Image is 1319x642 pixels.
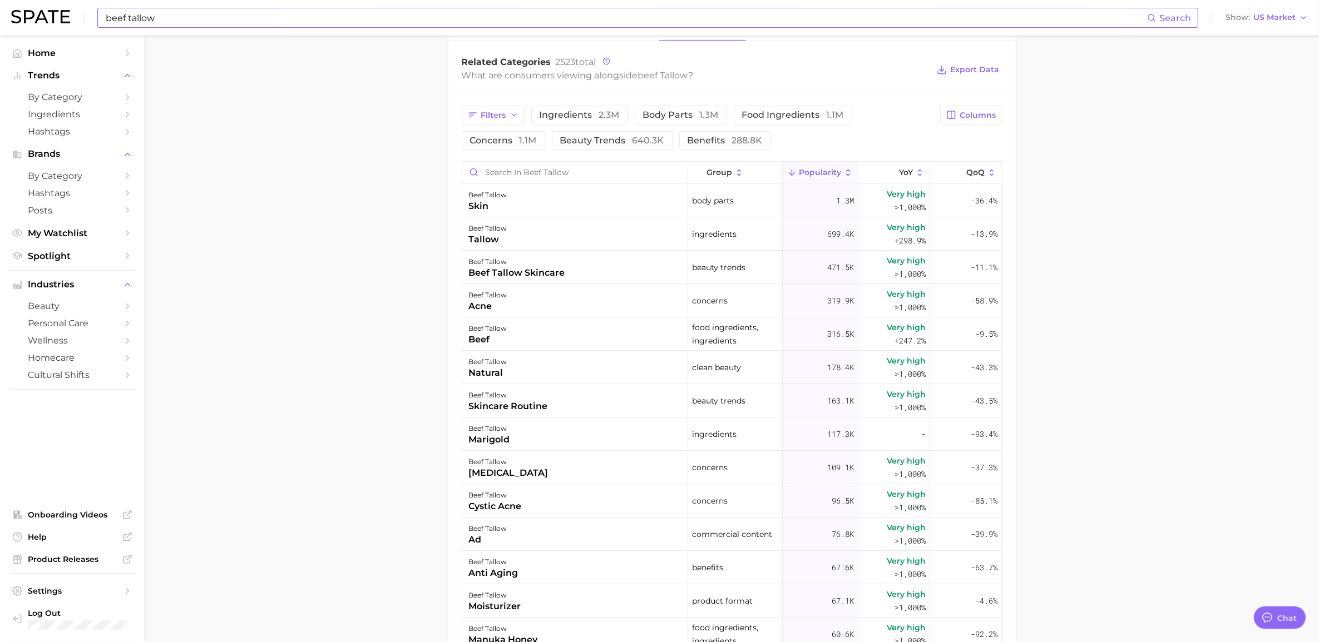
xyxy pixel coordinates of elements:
[462,417,1002,451] button: beef tallowmarigoldingredients117.3k--93.4%
[11,10,70,23] img: SPATE
[836,194,854,207] span: 1.3m
[692,461,728,474] span: concerns
[692,561,723,574] span: benefits
[887,521,926,534] span: Very high
[921,427,926,441] span: -
[28,586,117,596] span: Settings
[895,202,926,212] span: >1,000%
[9,167,136,185] a: by Category
[895,535,926,546] span: >1,000%
[930,162,1001,183] button: QoQ
[9,123,136,140] a: Hashtags
[9,202,136,219] a: Posts
[895,302,926,312] span: >1,000%
[858,162,930,183] button: YoY
[469,589,521,602] div: beef tallow
[692,361,741,374] span: clean beauty
[28,228,117,238] span: My Watchlist
[966,168,985,177] span: QoQ
[9,605,136,634] a: Log out. Currently logged in with e-mail jek@cosmax.com.
[827,394,854,407] span: 163.1k
[895,334,926,347] span: +247.2%
[700,110,719,120] span: 1.3m
[469,200,507,213] div: skin
[692,227,737,241] span: ingredients
[9,44,136,62] a: Home
[462,384,1002,417] button: beef tallowskincare routinebeauty trends163.1kVery high>1,000%-43.5%
[971,394,997,407] span: -43.5%
[462,184,1002,217] button: beef tallowskinbody parts1.3mVery high>1,000%-36.4%
[887,254,926,267] span: Very high
[692,394,745,407] span: beauty trends
[887,487,926,501] span: Very high
[692,527,772,541] span: commercial content
[469,188,507,202] div: beef tallow
[9,67,136,84] button: Trends
[469,255,565,268] div: beef tallow
[799,168,841,177] span: Popularity
[692,427,737,441] span: ingredients
[895,502,926,512] span: >1,000%
[887,321,926,334] span: Very high
[887,387,926,401] span: Very high
[692,594,753,608] span: product format
[783,162,858,183] button: Popularity
[469,400,548,413] div: skincare routine
[462,451,1002,484] button: beef tallow[MEDICAL_DATA]concerns109.1kVery high>1,000%-37.3%
[9,106,136,123] a: Ingredients
[28,335,117,346] span: wellness
[469,433,510,446] div: marigold
[832,561,854,574] span: 67.6k
[975,327,997,341] span: -9.5%
[732,135,763,146] span: 288.8k
[469,333,507,346] div: beef
[469,300,507,313] div: acne
[934,62,1002,78] button: Export Data
[895,234,926,247] span: +298.9%
[556,57,576,67] span: 2523
[469,355,507,369] div: beef tallow
[707,168,732,177] span: group
[1159,13,1191,23] span: Search
[462,284,1002,317] button: beef tallowacneconcerns319.9kVery high>1,000%-58.9%
[9,276,136,293] button: Industries
[692,294,728,307] span: concerns
[9,146,136,162] button: Brands
[9,225,136,242] a: My Watchlist
[469,366,507,380] div: natural
[971,561,997,574] span: -63.7%
[28,554,117,564] span: Product Releases
[895,268,926,279] span: >1,000%
[692,321,778,347] span: food ingredients, ingredients
[688,162,783,183] button: group
[951,65,1000,74] span: Export Data
[462,106,525,125] button: Filters
[887,621,926,634] span: Very high
[895,369,926,379] span: >1,000%
[9,247,136,265] a: Spotlight
[692,261,745,274] span: beauty trends
[827,427,854,441] span: 117.3k
[462,517,1002,551] button: beef tallowadcommercial content76.8kVery high>1,000%-39.9%
[9,185,136,202] a: Hashtags
[28,71,117,81] span: Trends
[827,294,854,307] span: 319.9k
[633,135,664,146] span: 640.3k
[469,533,507,546] div: ad
[971,261,997,274] span: -11.1%
[28,126,117,137] span: Hashtags
[462,68,929,83] div: What are consumers viewing alongside ?
[469,500,522,513] div: cystic acne
[895,469,926,479] span: >1,000%
[469,222,507,235] div: beef tallow
[971,294,997,307] span: -58.9%
[462,551,1002,584] button: beef tallowanti agingbenefits67.6kVery high>1,000%-63.7%
[28,510,117,520] span: Onboarding Videos
[462,351,1002,384] button: beef tallownaturalclean beauty178.4kVery high>1,000%-43.3%
[887,287,926,301] span: Very high
[560,136,664,145] span: beauty trends
[827,227,854,241] span: 699.4k
[28,188,117,198] span: Hashtags
[9,88,136,106] a: by Category
[469,422,510,435] div: beef tallow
